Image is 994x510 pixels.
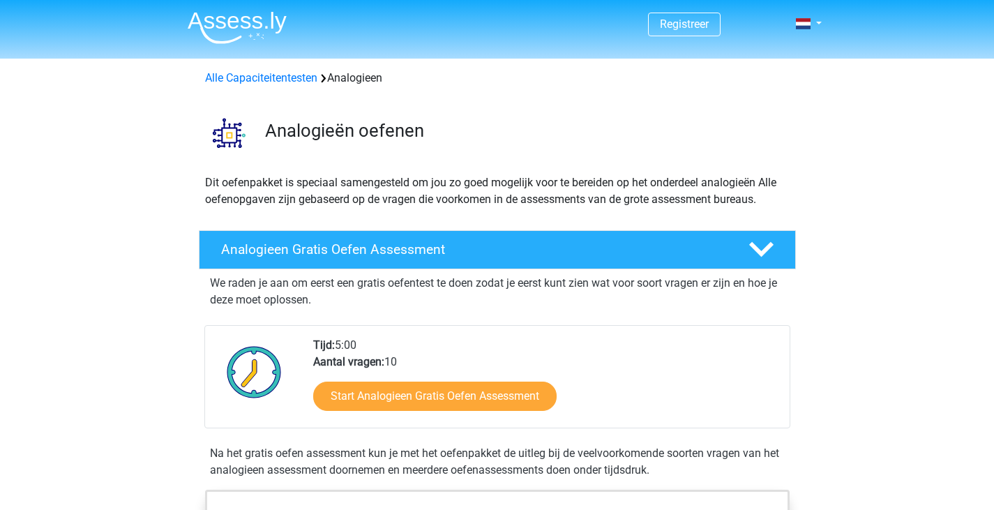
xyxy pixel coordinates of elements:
[660,17,709,31] a: Registreer
[210,275,785,308] p: We raden je aan om eerst een gratis oefentest te doen zodat je eerst kunt zien wat voor soort vra...
[188,11,287,44] img: Assessly
[204,445,790,479] div: Na het gratis oefen assessment kun je met het oefenpakket de uitleg bij de veelvoorkomende soorte...
[313,338,335,352] b: Tijd:
[303,337,789,428] div: 5:00 10
[313,382,557,411] a: Start Analogieen Gratis Oefen Assessment
[219,337,289,407] img: Klok
[265,120,785,142] h3: Analogieën oefenen
[205,174,790,208] p: Dit oefenpakket is speciaal samengesteld om jou zo goed mogelijk voor te bereiden op het onderdee...
[313,355,384,368] b: Aantal vragen:
[221,241,726,257] h4: Analogieen Gratis Oefen Assessment
[193,230,801,269] a: Analogieen Gratis Oefen Assessment
[205,71,317,84] a: Alle Capaciteitentesten
[199,103,259,163] img: analogieen
[199,70,795,87] div: Analogieen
